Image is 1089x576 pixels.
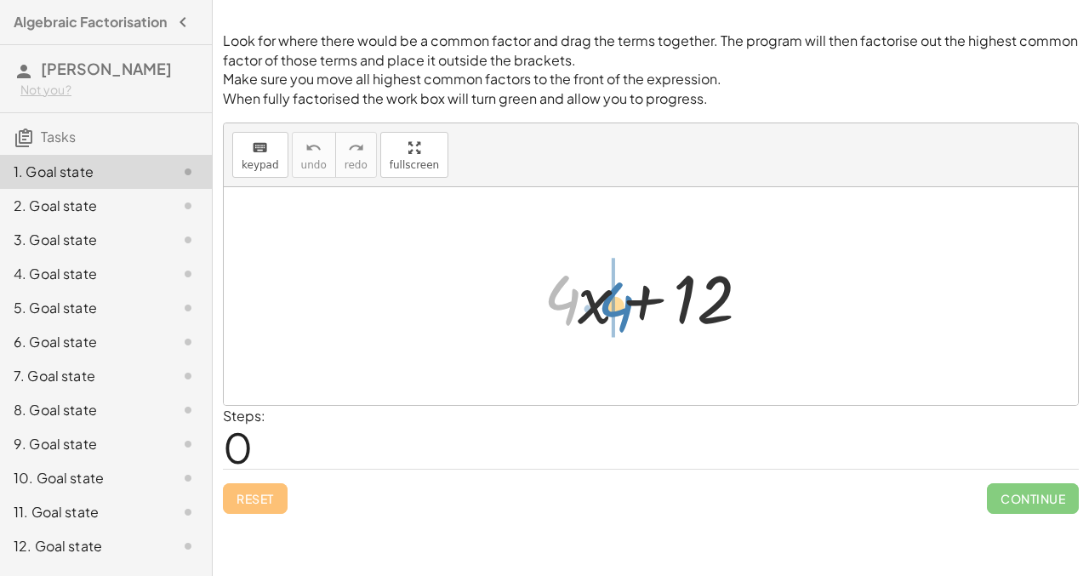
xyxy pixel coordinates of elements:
p: When fully factorised the work box will turn green and allow you to progress. [223,89,1079,109]
span: Tasks [41,128,76,145]
div: 6. Goal state [14,332,151,352]
span: fullscreen [390,159,439,171]
i: Task not started. [178,400,198,420]
i: Task not started. [178,502,198,522]
div: 5. Goal state [14,298,151,318]
p: Make sure you move all highest common factors to the front of the expression. [223,70,1079,89]
i: undo [305,138,322,158]
button: redoredo [335,132,377,178]
button: fullscreen [380,132,448,178]
i: Task not started. [178,536,198,556]
span: 0 [223,421,253,473]
i: Task not started. [178,196,198,216]
div: Not you? [20,82,198,99]
i: Task not started. [178,366,198,386]
label: Steps: [223,407,265,425]
div: 11. Goal state [14,502,151,522]
i: Task not started. [178,264,198,284]
div: 10. Goal state [14,468,151,488]
h4: Algebraic Factorisation [14,12,167,32]
div: 8. Goal state [14,400,151,420]
div: 7. Goal state [14,366,151,386]
i: redo [348,138,364,158]
div: 1. Goal state [14,162,151,182]
button: undoundo [292,132,336,178]
div: 4. Goal state [14,264,151,284]
p: Look for where there would be a common factor and drag the terms together. The program will then ... [223,31,1079,70]
i: Task not started. [178,434,198,454]
i: Task not started. [178,162,198,182]
span: undo [301,159,327,171]
div: 12. Goal state [14,536,151,556]
i: Task not started. [178,230,198,250]
i: Task not started. [178,298,198,318]
div: 9. Goal state [14,434,151,454]
span: redo [345,159,368,171]
span: [PERSON_NAME] [41,59,172,78]
i: Task not started. [178,468,198,488]
span: keypad [242,159,279,171]
div: 2. Goal state [14,196,151,216]
div: 3. Goal state [14,230,151,250]
i: keyboard [252,138,268,158]
button: keyboardkeypad [232,132,288,178]
i: Task not started. [178,332,198,352]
